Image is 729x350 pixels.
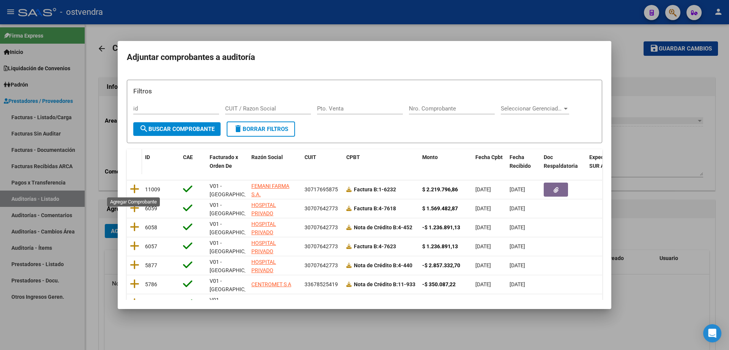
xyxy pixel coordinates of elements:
datatable-header-cell: Facturado x Orden De [207,149,248,174]
span: Fecha Cpbt [475,154,503,160]
span: CPBT [346,154,360,160]
span: [DATE] [510,262,525,268]
span: CENTROMET S A [251,281,291,287]
datatable-header-cell: Monto [419,149,472,174]
span: 30707642773 [305,224,338,230]
span: V01 - [GEOGRAPHIC_DATA] [210,297,261,312]
mat-icon: delete [234,124,243,133]
strong: -$ 2.857.332,70 [422,262,460,268]
span: HOSPITAL PRIVADO [PERSON_NAME] SA [251,221,292,253]
strong: $ 1.569.482,87 [422,205,458,211]
strong: $ 1.236.891,13 [422,243,458,249]
span: [DATE] [475,205,491,211]
span: Buscar Comprobante [139,126,215,132]
span: HOSPITAL PRIVADO [PERSON_NAME] SA [251,240,292,272]
span: 30717695875 [305,186,338,192]
span: Seleccionar Gerenciador [501,105,562,112]
span: Expediente SUR Asociado [589,154,623,169]
span: 6058 [145,224,157,230]
span: 30707642773 [305,205,338,211]
span: [DATE] [475,243,491,249]
span: Razón Social [251,154,283,160]
span: Nota de Crédito B: [354,224,398,230]
span: Factura B: [354,186,379,192]
span: 6057 [145,243,157,249]
span: V01 - [GEOGRAPHIC_DATA] [210,259,261,274]
datatable-header-cell: CPBT [343,149,419,174]
span: Facturado x Orden De [210,154,238,169]
span: [DATE] [510,281,525,287]
span: CAE [183,154,193,160]
strong: -$ 350.087,22 [422,281,456,287]
span: 5877 [145,262,157,268]
span: FEMANI FARMA S.A. [251,183,289,198]
span: [DATE] [475,186,491,192]
datatable-header-cell: Expediente SUR Asociado [586,149,628,174]
span: V01 - [GEOGRAPHIC_DATA] [210,183,261,198]
span: [DATE] [510,243,525,249]
strong: 4-7623 [354,243,396,249]
strong: 4-440 [354,262,412,268]
span: Monto [422,154,438,160]
span: V01 - [GEOGRAPHIC_DATA] [210,202,261,217]
strong: 4-7618 [354,205,396,211]
mat-icon: search [139,124,148,133]
div: Open Intercom Messenger [703,324,721,342]
span: V01 - [GEOGRAPHIC_DATA] [210,240,261,255]
span: Borrar Filtros [234,126,288,132]
h2: Adjuntar comprobantes a auditoría [127,50,602,65]
span: ID [145,154,150,160]
span: HOSPITAL PRIVADO [PERSON_NAME] SA [251,259,292,291]
datatable-header-cell: Razón Social [248,149,301,174]
span: Nota de Crédito B: [354,262,398,268]
h3: Filtros [133,86,596,96]
button: Buscar Comprobante [133,122,221,136]
span: [DATE] [510,186,525,192]
datatable-header-cell: CUIT [301,149,343,174]
span: 11009 [145,186,160,192]
span: Nota de Crédito B: [354,281,398,287]
strong: 1-6232 [354,186,396,192]
span: HOSPITAL PRIVADO [PERSON_NAME] SA [251,202,292,234]
datatable-header-cell: ID [142,149,180,174]
datatable-header-cell: Fecha Cpbt [472,149,507,174]
strong: 11-933 [354,281,415,287]
span: [DATE] [475,224,491,230]
span: Fecha Recibido [510,154,531,169]
span: [DATE] [475,281,491,287]
span: V01 - [GEOGRAPHIC_DATA] [210,278,261,293]
strong: $ 2.219.796,86 [422,186,458,192]
span: Factura B: [354,243,379,249]
span: CUIT [305,154,316,160]
span: 33678525419 [305,281,338,287]
datatable-header-cell: CAE [180,149,207,174]
span: [DATE] [510,205,525,211]
datatable-header-cell: Doc Respaldatoria [541,149,586,174]
button: Borrar Filtros [227,121,295,137]
span: [DATE] [475,262,491,268]
span: 6059 [145,205,157,211]
strong: -$ 1.236.891,13 [422,224,460,230]
strong: 4-452 [354,224,412,230]
datatable-header-cell: Fecha Recibido [507,149,541,174]
span: [DATE] [510,224,525,230]
span: 5786 [145,281,157,287]
span: 30707642773 [305,243,338,249]
span: V01 - [GEOGRAPHIC_DATA] [210,221,261,236]
span: Factura B: [354,205,379,211]
span: 30707642773 [305,262,338,268]
span: Doc Respaldatoria [544,154,578,169]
